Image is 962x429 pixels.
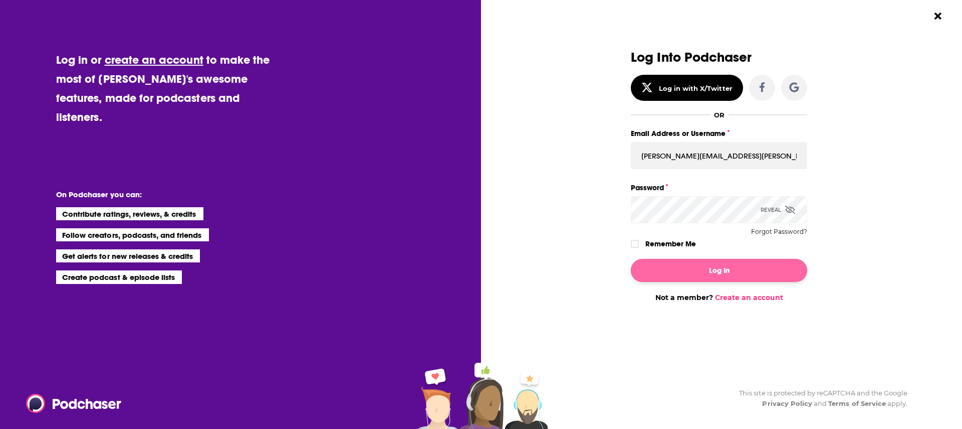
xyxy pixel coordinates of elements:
div: Not a member? [631,293,807,302]
label: Email Address or Username [631,127,807,140]
button: Close Button [928,7,947,26]
li: Contribute ratings, reviews, & credits [56,207,203,220]
li: Create podcast & episode lists [56,270,182,283]
a: Podchaser - Follow, Share and Rate Podcasts [26,394,114,413]
div: Reveal [761,196,795,223]
a: Privacy Policy [762,399,812,407]
button: Log in with X/Twitter [631,75,743,101]
label: Password [631,181,807,194]
a: Terms of Service [828,399,886,407]
img: Podchaser - Follow, Share and Rate Podcasts [26,394,122,413]
li: Follow creators, podcasts, and friends [56,228,209,241]
h3: Log Into Podchaser [631,50,807,65]
input: Email Address or Username [631,142,807,169]
a: create an account [105,53,203,67]
div: This site is protected by reCAPTCHA and the Google and apply. [731,388,907,409]
li: On Podchaser you can: [56,190,257,199]
button: Log In [631,259,807,282]
a: Create an account [715,293,783,302]
div: OR [714,111,725,119]
label: Remember Me [645,237,696,250]
div: Log in with X/Twitter [659,84,733,92]
li: Get alerts for new releases & credits [56,249,200,262]
button: Forgot Password? [751,228,807,235]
